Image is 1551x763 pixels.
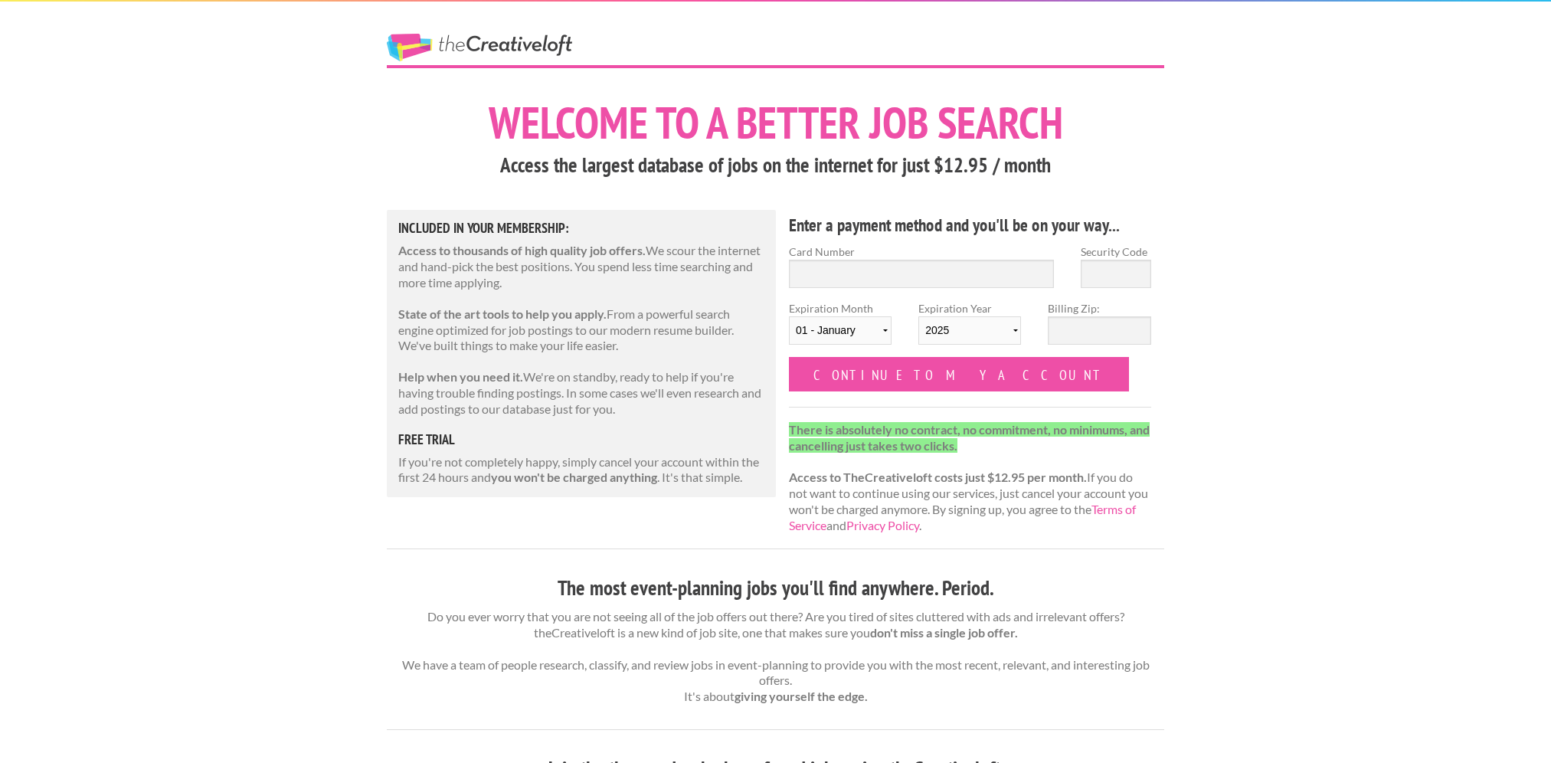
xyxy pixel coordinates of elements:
[387,609,1164,705] p: Do you ever worry that you are not seeing all of the job offers out there? Are you tired of sites...
[789,422,1150,453] strong: There is absolutely no contract, no commitment, no minimums, and cancelling just takes two clicks.
[398,306,764,354] p: From a powerful search engine optimized for job postings to our modern resume builder. We've buil...
[398,433,764,447] h5: free trial
[789,213,1151,237] h4: Enter a payment method and you'll be on your way...
[387,34,572,61] a: The Creative Loft
[398,221,764,235] h5: Included in Your Membership:
[387,574,1164,603] h3: The most event-planning jobs you'll find anywhere. Period.
[398,243,764,290] p: We scour the internet and hand-pick the best positions. You spend less time searching and more ti...
[918,316,1021,345] select: Expiration Year
[398,306,607,321] strong: State of the art tools to help you apply.
[918,300,1021,357] label: Expiration Year
[870,625,1018,640] strong: don't miss a single job offer.
[846,518,919,532] a: Privacy Policy
[789,357,1129,391] input: Continue to my account
[789,502,1136,532] a: Terms of Service
[398,369,764,417] p: We're on standby, ready to help if you're having trouble finding postings. In some cases we'll ev...
[735,689,868,703] strong: giving yourself the edge.
[789,316,892,345] select: Expiration Month
[398,243,646,257] strong: Access to thousands of high quality job offers.
[789,470,1087,484] strong: Access to TheCreativeloft costs just $12.95 per month.
[789,244,1054,260] label: Card Number
[1081,244,1151,260] label: Security Code
[1048,300,1150,316] label: Billing Zip:
[789,422,1151,534] p: If you do not want to continue using our services, just cancel your account you won't be charged ...
[789,300,892,357] label: Expiration Month
[398,369,523,384] strong: Help when you need it.
[387,151,1164,180] h3: Access the largest database of jobs on the internet for just $12.95 / month
[387,100,1164,145] h1: Welcome to a better job search
[398,454,764,486] p: If you're not completely happy, simply cancel your account within the first 24 hours and . It's t...
[491,470,657,484] strong: you won't be charged anything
